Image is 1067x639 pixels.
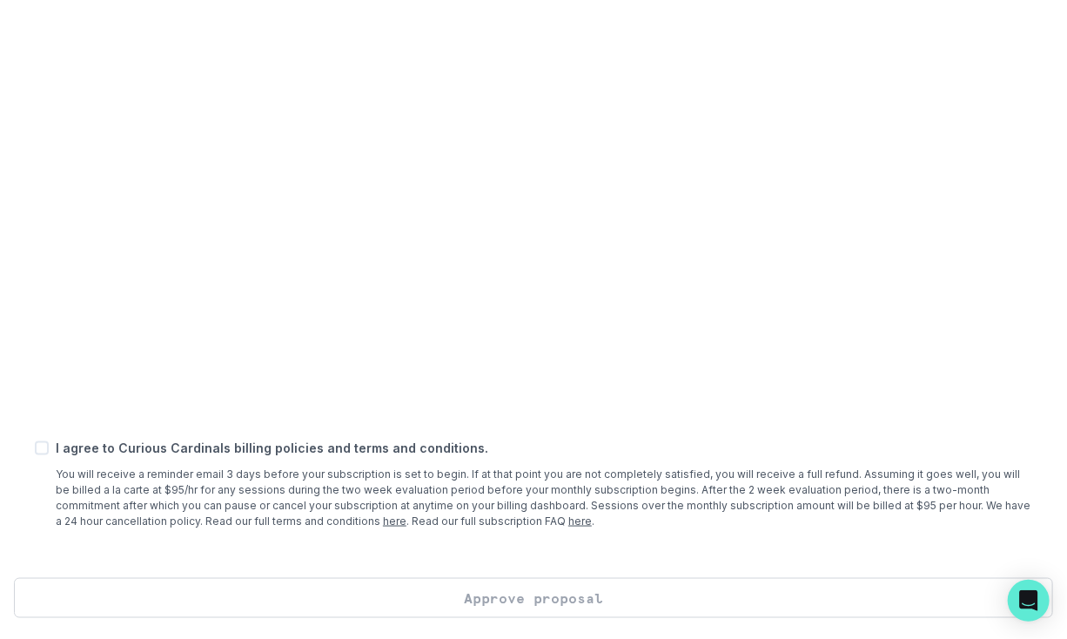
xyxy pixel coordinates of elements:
[1008,580,1050,622] div: Open Intercom Messenger
[383,515,406,528] a: here
[56,467,1032,529] p: You will receive a reminder email 3 days before your subscription is set to begin. If at that poi...
[568,515,592,528] a: here
[14,578,1053,618] button: Approve proposal
[56,439,1032,457] p: I agree to Curious Cardinals billing policies and terms and conditions.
